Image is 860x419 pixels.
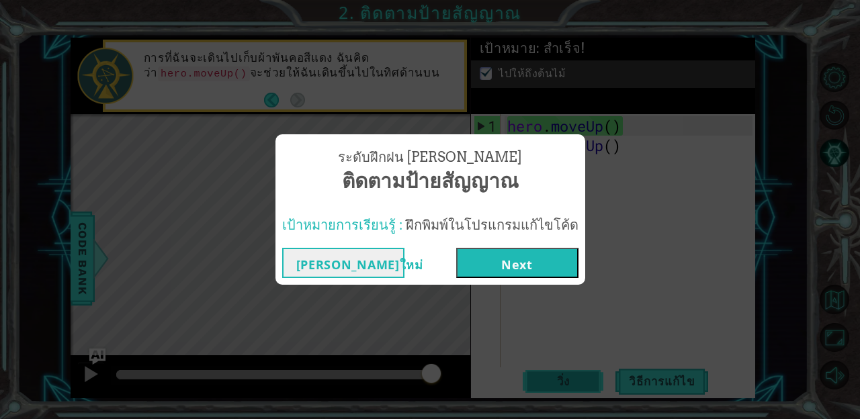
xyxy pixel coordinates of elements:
button: [PERSON_NAME]ใหม่ [282,248,404,278]
span: ฝึกพิมพ์ในโปรแกรมแก้ไขโค้ด [406,216,578,234]
span: ระดับฝึกฝน [PERSON_NAME] [338,148,522,167]
span: ติดตามป้ายสัญญาณ [342,167,519,195]
span: เป้าหมายการเรียนรู้ : [282,216,402,234]
button: Next [456,248,578,278]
